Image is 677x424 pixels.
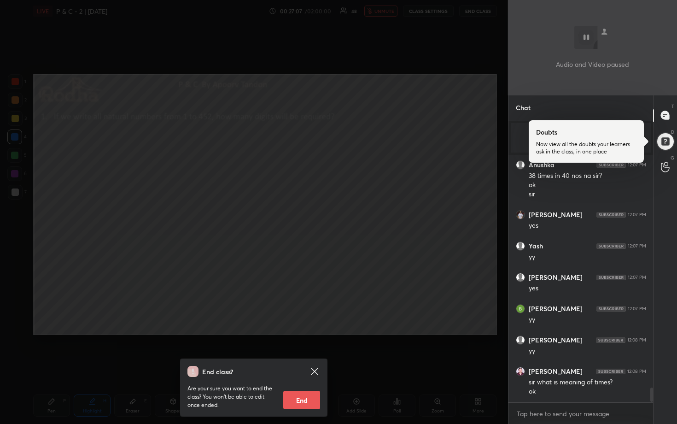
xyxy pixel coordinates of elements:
button: End [283,391,320,409]
div: 12:07 PM [628,212,646,218]
p: Chat [508,95,538,120]
div: yes [529,221,646,230]
div: yy [529,315,646,324]
img: thumbnail.jpg [516,367,525,376]
h6: [PERSON_NAME] [529,367,583,376]
h6: Anushka [529,161,554,169]
img: thumbnail.jpg [516,211,525,219]
div: 12:07 PM [628,243,646,249]
div: ok [529,181,646,190]
p: T [671,103,674,110]
div: 12:07 PM [628,306,646,312]
div: 12:08 PM [627,369,646,374]
img: default.png [516,242,525,250]
div: grid [508,120,654,402]
img: 4P8fHbbgJtejmAAAAAElFTkSuQmCC [596,337,625,343]
img: 4P8fHbbgJtejmAAAAAElFTkSuQmCC [596,306,626,312]
div: 12:07 PM [628,162,646,168]
h6: [PERSON_NAME] [529,211,583,219]
img: default.png [516,161,525,169]
h6: [PERSON_NAME] [529,273,583,282]
div: sir [529,190,646,199]
img: 4P8fHbbgJtejmAAAAAElFTkSuQmCC [596,162,626,168]
img: 4P8fHbbgJtejmAAAAAElFTkSuQmCC [596,212,626,218]
h6: [PERSON_NAME] [529,336,583,344]
p: Are your sure you want to end the class? You won’t be able to edit once ended. [187,384,276,409]
div: 12:07 PM [628,275,646,280]
p: Audio and Video paused [556,59,629,69]
p: [PERSON_NAME] [516,140,646,147]
div: yes [529,284,646,293]
img: 4P8fHbbgJtejmAAAAAElFTkSuQmCC [596,275,626,280]
div: ok [529,387,646,396]
div: yy [529,253,646,262]
img: default.png [516,273,525,282]
p: G [671,154,674,161]
img: default.png [516,336,525,344]
img: thumbnail.jpg [516,305,525,313]
h6: Yash [529,242,543,250]
div: 12:08 PM [627,337,646,343]
img: 4P8fHbbgJtejmAAAAAElFTkSuQmCC [596,243,626,249]
img: 4P8fHbbgJtejmAAAAAElFTkSuQmCC [596,369,625,374]
div: yy [529,347,646,356]
p: D [671,129,674,135]
h6: [PERSON_NAME] [529,305,583,313]
h4: End class? [202,367,233,377]
div: sir what is meaning of times? [529,378,646,387]
div: 38 times in 40 nos na sir? [529,171,646,181]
